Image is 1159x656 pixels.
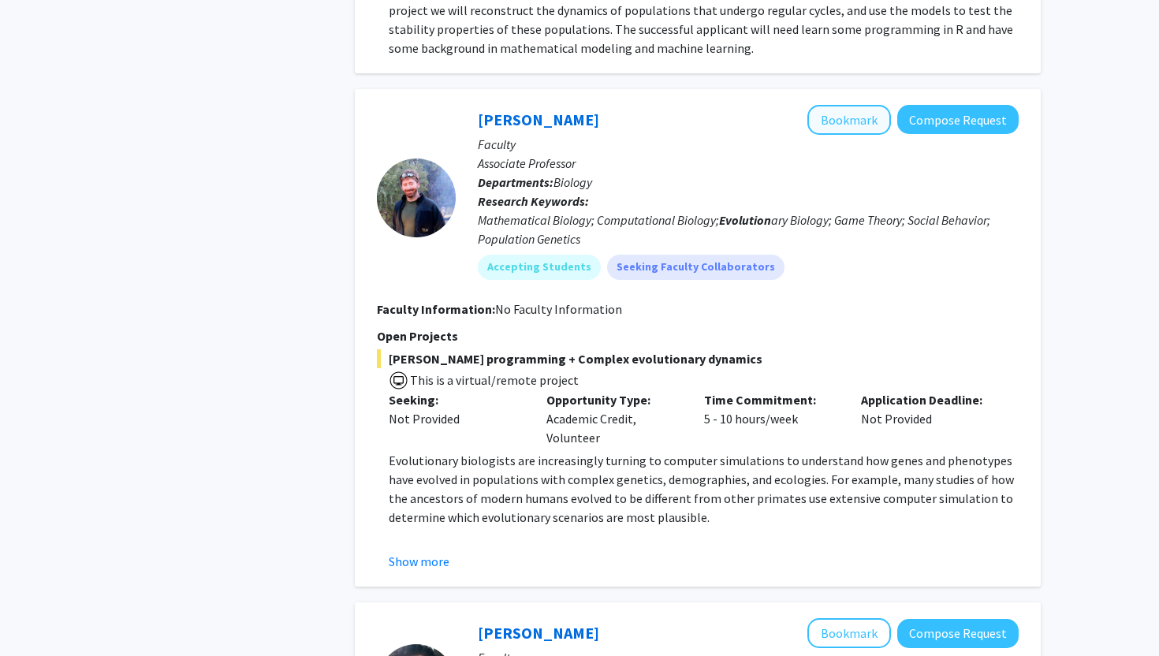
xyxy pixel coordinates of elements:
p: Seeking: [389,390,523,409]
button: Compose Request to Ishanu Chattopadhyay [897,619,1019,648]
span: No Faculty Information [495,301,622,317]
p: Associate Professor [478,154,1019,173]
button: Show more [389,552,449,571]
div: Not Provided [389,409,523,428]
b: Evolution [719,212,771,228]
p: Open Projects [377,326,1019,345]
a: [PERSON_NAME] [478,623,599,643]
button: Compose Request to Jeremy Van Cleve [897,105,1019,134]
span: This is a virtual/remote project [408,372,579,388]
b: Faculty Information: [377,301,495,317]
p: Application Deadline: [861,390,995,409]
div: Mathematical Biology; Computational Biology; ary Biology; Game Theory; Social Behavior; Populatio... [478,211,1019,248]
b: Research Keywords: [478,193,589,209]
a: [PERSON_NAME] [478,110,599,129]
iframe: Chat [12,585,67,644]
span: [PERSON_NAME] programming + Complex evolutionary dynamics [377,349,1019,368]
div: 5 - 10 hours/week [692,390,850,447]
p: Time Commitment: [704,390,838,409]
div: Academic Credit, Volunteer [535,390,692,447]
p: Faculty [478,135,1019,154]
button: Add Ishanu Chattopadhyay to Bookmarks [807,618,891,648]
mat-chip: Seeking Faculty Collaborators [607,255,784,280]
button: Add Jeremy Van Cleve to Bookmarks [807,105,891,135]
p: Opportunity Type: [546,390,680,409]
mat-chip: Accepting Students [478,255,601,280]
span: Biology [553,174,592,190]
b: Departments: [478,174,553,190]
div: Not Provided [849,390,1007,447]
p: Evolutionary biologists are increasingly turning to computer simulations to understand how genes ... [389,451,1019,527]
